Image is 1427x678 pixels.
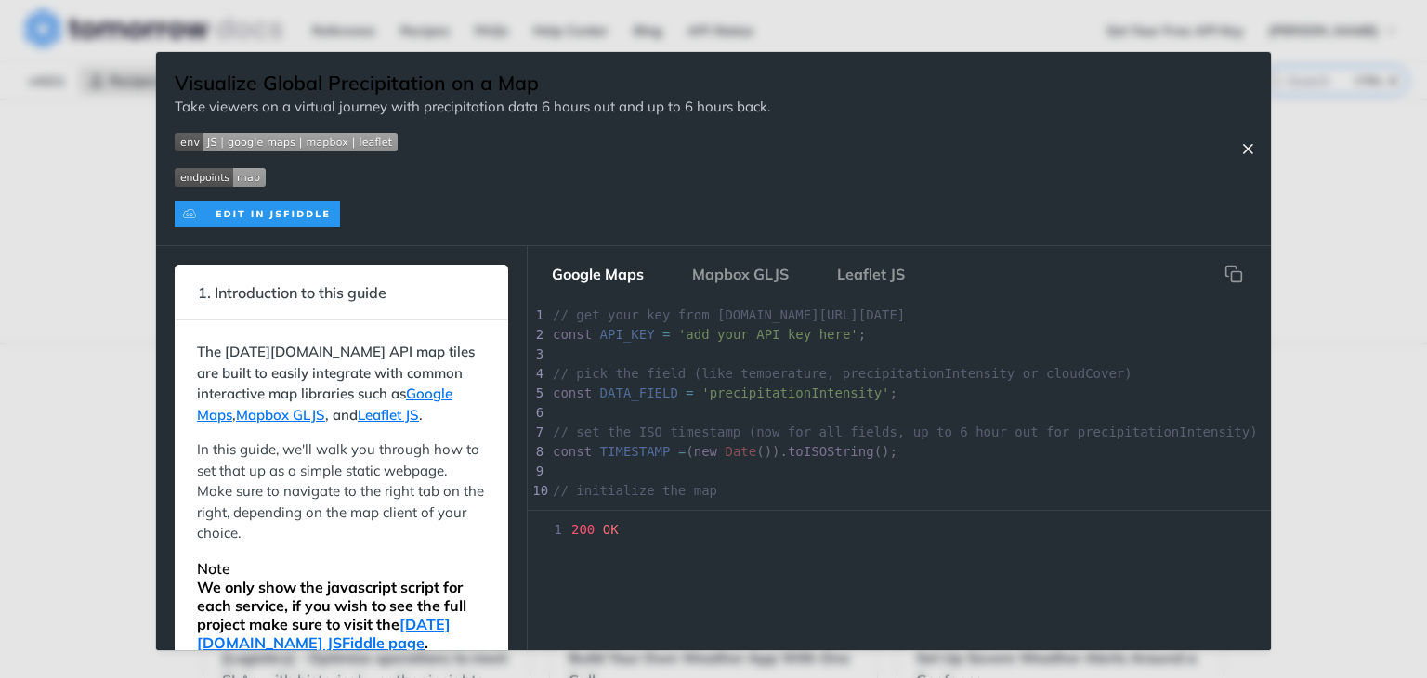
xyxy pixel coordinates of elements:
div: 3 [528,345,546,364]
span: 1. Introduction to this guide [185,275,399,311]
button: Google Maps [537,255,659,293]
a: Google Maps [197,385,452,424]
span: = [678,444,686,459]
span: const [553,444,592,459]
div: 6 [528,403,546,423]
button: Leaflet JS [822,255,920,293]
span: = [686,385,693,400]
svg: hidden [1224,265,1243,283]
span: Expand image [175,131,770,152]
span: // initialize the map [553,483,717,498]
span: 200 [571,522,595,537]
div: We only show the javascript script for each service, if you wish to see the full project make sur... [197,559,486,652]
span: const [553,385,592,400]
div: 10 [528,481,546,501]
a: Mapbox GLJS [236,406,325,424]
div: 11 [528,501,546,520]
span: // set the ISO timestamp (now for all fields, up to 6 hour out for precipitationIntensity) [553,424,1258,439]
img: clone [175,201,340,227]
span: new [694,444,717,459]
span: 'add your API key here' [678,327,858,342]
button: Mapbox GLJS [677,255,804,293]
span: Date [726,444,757,459]
span: ; [553,385,897,400]
div: 1 [528,306,546,325]
span: toISOString [788,444,874,459]
span: Expand image [175,166,770,188]
a: Expand image [175,203,340,221]
span: // pick the field (like temperature, precipitationIntensity or cloudCover) [553,366,1132,381]
div: 8 [528,442,546,462]
span: const [553,327,592,342]
img: env [175,133,398,151]
span: = [662,327,670,342]
p: In this guide, we'll walk you through how to set that up as a simple static webpage. Make sure to... [197,439,486,544]
a: [DATE][DOMAIN_NAME] JSFiddle page [197,615,451,652]
div: 7 [528,423,546,442]
span: 1 [528,520,568,540]
span: ( ()). (); [553,444,897,459]
div: 2 [528,325,546,345]
strong: The [DATE][DOMAIN_NAME] API map tiles are built to easily integrate with common interactive map l... [197,343,475,424]
span: ; [553,327,866,342]
button: Close Recipe [1234,139,1262,158]
span: // get your key from [DOMAIN_NAME][URL][DATE] [553,307,905,322]
span: TIMESTAMP [600,444,671,459]
span: OK [603,522,619,537]
span: API_KEY [600,327,655,342]
span: 'precipitationIntensity' [701,385,889,400]
a: Leaflet JS [358,406,419,424]
div: 4 [528,364,546,384]
h1: Visualize Global Precipitation on a Map [175,71,770,97]
button: Copy [1215,255,1252,293]
div: 5 [528,384,546,403]
strong: Note [197,559,230,578]
span: DATA_FIELD [600,385,678,400]
div: 9 [528,462,546,481]
img: endpoint [175,168,266,187]
p: Take viewers on a virtual journey with precipitation data 6 hours out and up to 6 hours back. [175,97,770,118]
